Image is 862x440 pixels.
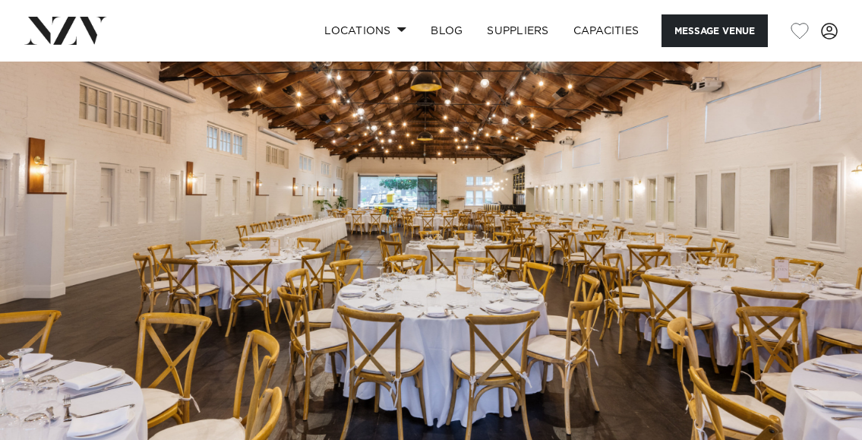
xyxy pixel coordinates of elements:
a: BLOG [418,14,475,47]
a: Locations [312,14,418,47]
button: Message Venue [661,14,768,47]
img: nzv-logo.png [24,17,107,44]
a: Capacities [561,14,652,47]
a: SUPPLIERS [475,14,560,47]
